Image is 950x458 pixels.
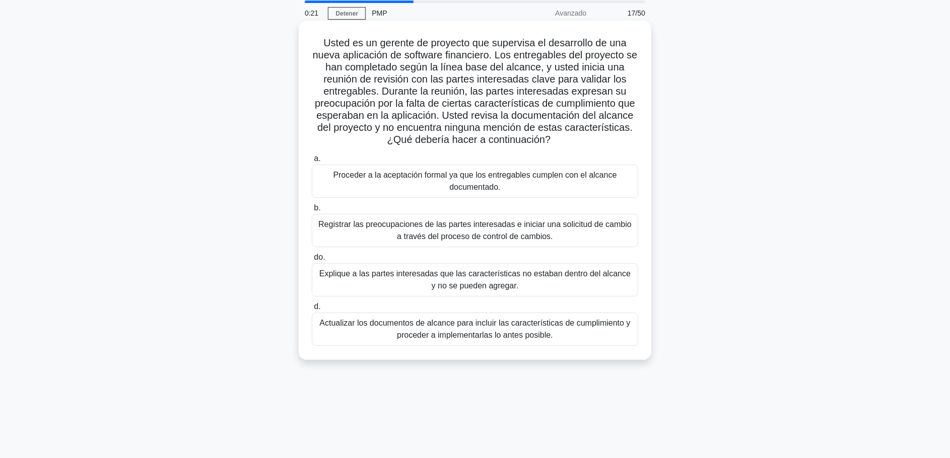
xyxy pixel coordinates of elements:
[314,203,320,212] font: b.
[555,9,586,17] font: Avanzado
[319,269,631,290] font: Explique a las partes interesadas que las características no estaban dentro del alcance y no se p...
[335,10,358,17] font: Detener
[305,9,318,17] font: 0:21
[313,37,638,145] font: Usted es un gerente de proyecto que supervisa el desarrollo de una nueva aplicación de software f...
[314,253,325,261] font: do.
[318,220,632,241] font: Registrar las preocupaciones de las partes interesadas e iniciar una solicitud de cambio a través...
[314,302,320,311] font: d.
[328,7,366,20] a: Detener
[319,319,630,339] font: Actualizar los documentos de alcance para incluir las características de cumplimiento y proceder ...
[628,9,645,17] font: 17/50
[333,171,617,191] font: Proceder a la aceptación formal ya que los entregables cumplen con el alcance documentado.
[372,9,387,17] font: PMP
[314,154,320,163] font: a.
